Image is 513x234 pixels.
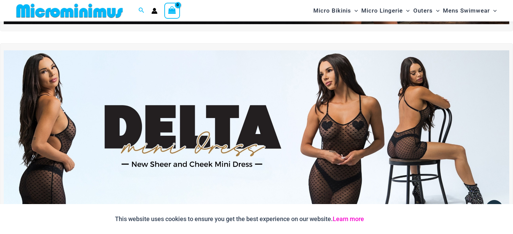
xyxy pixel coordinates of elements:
[360,2,411,19] a: Micro LingerieMenu ToggleMenu Toggle
[312,2,360,19] a: Micro BikinisMenu ToggleMenu Toggle
[361,2,403,19] span: Micro Lingerie
[14,3,126,18] img: MM SHOP LOGO FLAT
[403,2,410,19] span: Menu Toggle
[333,215,364,222] a: Learn more
[138,6,145,15] a: Search icon link
[351,2,358,19] span: Menu Toggle
[441,2,498,19] a: Mens SwimwearMenu ToggleMenu Toggle
[151,8,158,14] a: Account icon link
[413,2,433,19] span: Outers
[433,2,440,19] span: Menu Toggle
[164,3,180,18] a: View Shopping Cart, empty
[369,211,398,227] button: Accept
[115,214,364,224] p: This website uses cookies to ensure you get the best experience on our website.
[313,2,351,19] span: Micro Bikinis
[4,50,509,222] img: Delta Black Hearts Dress
[443,2,490,19] span: Mens Swimwear
[490,2,497,19] span: Menu Toggle
[311,1,499,20] nav: Site Navigation
[412,2,441,19] a: OutersMenu ToggleMenu Toggle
